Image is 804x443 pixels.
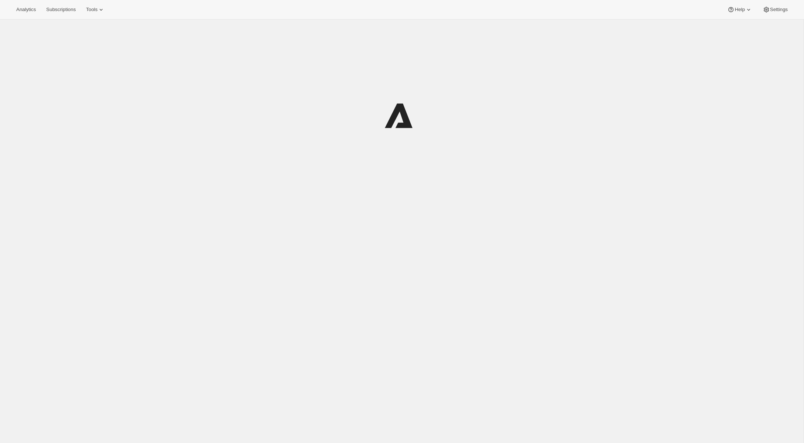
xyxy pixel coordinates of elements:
span: Subscriptions [46,7,76,13]
span: Analytics [16,7,36,13]
button: Help [723,4,756,15]
span: Tools [86,7,97,13]
button: Settings [758,4,792,15]
button: Tools [82,4,109,15]
button: Subscriptions [42,4,80,15]
span: Help [735,7,745,13]
button: Analytics [12,4,40,15]
span: Settings [770,7,788,13]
